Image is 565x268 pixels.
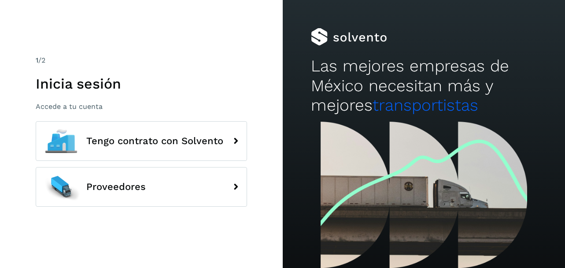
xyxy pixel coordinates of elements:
div: /2 [36,55,247,66]
h2: Las mejores empresas de México necesitan más y mejores [311,56,537,115]
p: Accede a tu cuenta [36,102,247,111]
span: 1 [36,56,38,64]
span: Proveedores [86,182,146,192]
span: transportistas [373,96,478,115]
span: Tengo contrato con Solvento [86,136,223,146]
button: Tengo contrato con Solvento [36,121,247,161]
button: Proveedores [36,167,247,207]
h1: Inicia sesión [36,75,247,92]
